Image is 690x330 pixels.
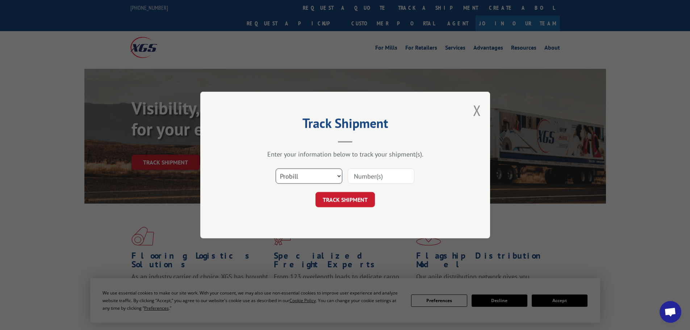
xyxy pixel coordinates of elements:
[473,101,481,120] button: Close modal
[660,301,681,323] div: Open chat
[237,118,454,132] h2: Track Shipment
[348,168,414,184] input: Number(s)
[237,150,454,158] div: Enter your information below to track your shipment(s).
[315,192,375,207] button: TRACK SHIPMENT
